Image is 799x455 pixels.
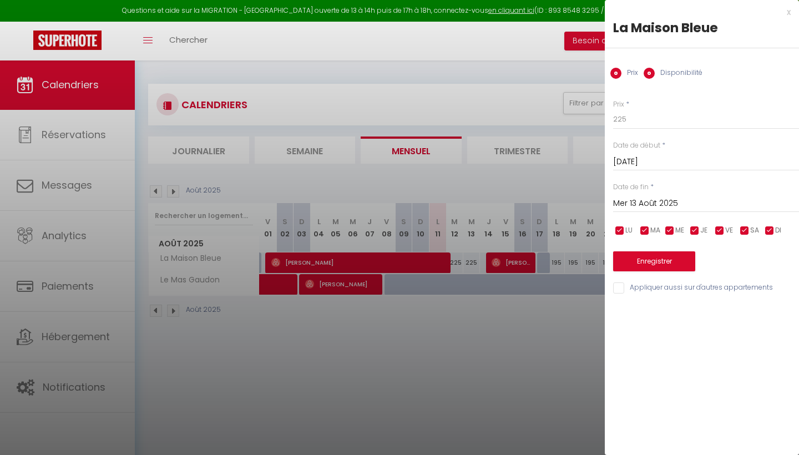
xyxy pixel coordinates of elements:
button: Enregistrer [613,251,695,271]
label: Prix [621,68,638,80]
span: ME [675,225,684,236]
label: Date de début [613,140,660,151]
div: x [605,6,791,19]
span: SA [750,225,759,236]
span: JE [700,225,707,236]
label: Date de fin [613,182,649,193]
span: LU [625,225,633,236]
button: Open LiveChat chat widget [9,4,42,38]
span: DI [775,225,781,236]
span: MA [650,225,660,236]
label: Prix [613,99,624,110]
div: La Maison Bleue [613,19,791,37]
label: Disponibilité [655,68,702,80]
span: VE [725,225,733,236]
